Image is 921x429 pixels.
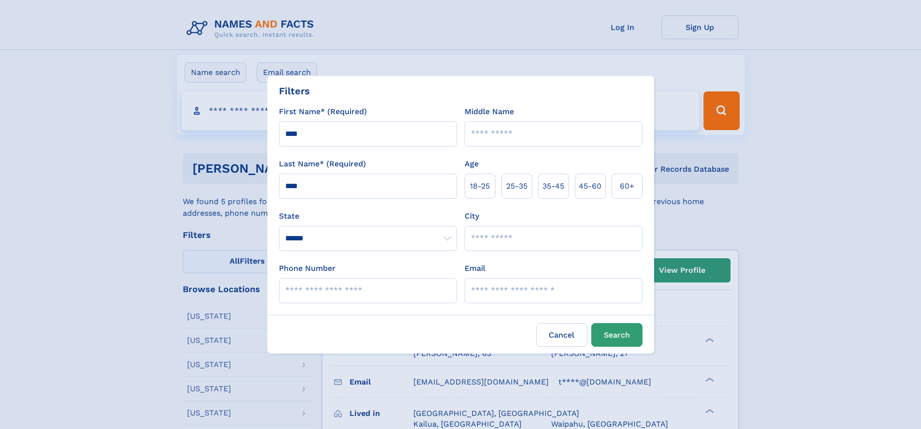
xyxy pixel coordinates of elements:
span: 45‑60 [579,180,601,192]
span: 25‑35 [506,180,527,192]
label: City [465,210,479,222]
label: State [279,210,457,222]
span: 35‑45 [542,180,564,192]
span: 18‑25 [470,180,490,192]
label: Cancel [536,323,587,347]
label: First Name* (Required) [279,106,367,118]
span: 60+ [620,180,634,192]
label: Phone Number [279,263,336,274]
label: Last Name* (Required) [279,158,366,170]
label: Age [465,158,479,170]
div: Filters [279,84,310,98]
label: Middle Name [465,106,514,118]
label: Email [465,263,485,274]
button: Search [591,323,643,347]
